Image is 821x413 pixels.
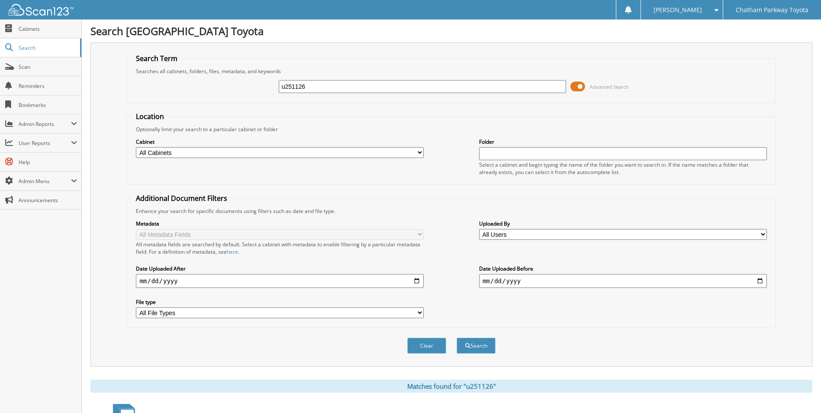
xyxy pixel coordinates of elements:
label: File type [136,298,424,306]
span: Scan [19,63,77,71]
div: Optionally limit your search to a particular cabinet or folder [132,126,771,133]
label: Date Uploaded After [136,265,424,272]
label: Uploaded By [479,220,767,227]
input: end [479,274,767,288]
h1: Search [GEOGRAPHIC_DATA] Toyota [90,24,812,38]
span: Admin Menu [19,177,71,185]
button: Clear [407,338,446,354]
div: Select a cabinet and begin typing the name of the folder you want to search in. If the name match... [479,161,767,176]
a: here [227,248,238,255]
legend: Search Term [132,54,182,63]
span: Bookmarks [19,101,77,109]
label: Metadata [136,220,424,227]
span: User Reports [19,139,71,147]
input: start [136,274,424,288]
span: Admin Reports [19,120,71,128]
span: Help [19,158,77,166]
div: Searches all cabinets, folders, files, metadata, and keywords [132,68,771,75]
label: Cabinet [136,138,424,145]
legend: Location [132,112,168,121]
span: Reminders [19,82,77,90]
span: [PERSON_NAME] [654,7,702,13]
div: All metadata fields are searched by default. Select a cabinet with metadata to enable filtering b... [136,241,424,255]
label: Folder [479,138,767,145]
span: Search [19,44,76,52]
span: Announcements [19,197,77,204]
span: Chatham Parkway Toyota [736,7,808,13]
legend: Additional Document Filters [132,194,232,203]
span: Cabinets [19,25,77,32]
label: Date Uploaded Before [479,265,767,272]
span: Advanced Search [590,84,628,90]
img: scan123-logo-white.svg [9,4,74,16]
div: Enhance your search for specific documents using filters such as date and file type. [132,207,771,215]
div: Matches found for "u251126" [90,380,812,393]
button: Search [457,338,496,354]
